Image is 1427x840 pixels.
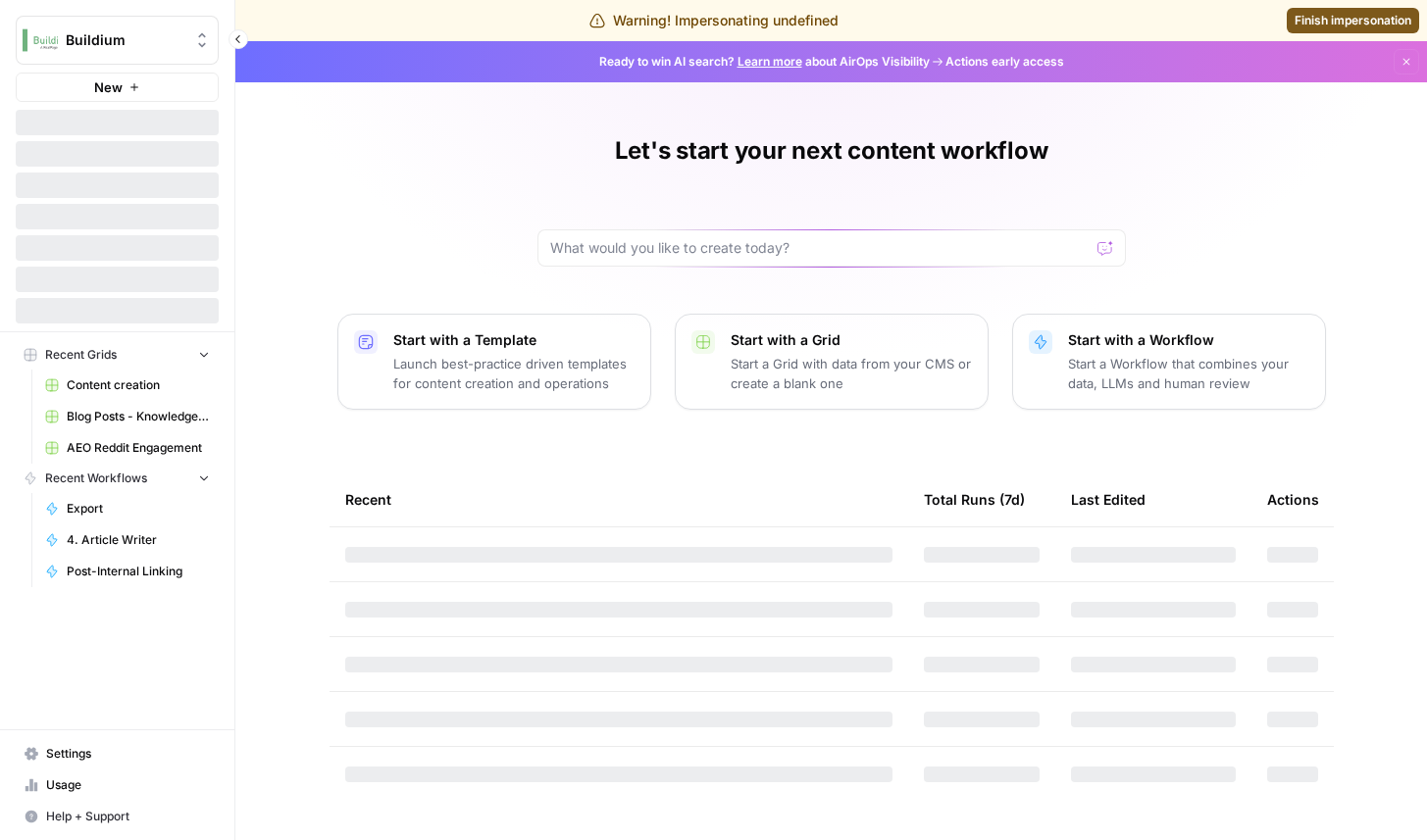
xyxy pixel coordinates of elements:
[67,439,210,457] span: AEO Reddit Engagement
[1267,472,1319,526] div: Actions
[1068,330,1309,350] p: Start with a Workflow
[36,370,219,401] a: Content creation
[66,30,184,50] span: Buildium
[16,16,219,65] button: Workspace: Buildium
[16,738,219,769] a: Settings
[36,493,219,524] a: Export
[393,354,635,393] p: Launch best-practice driven templates for content creation and operations
[16,464,219,493] button: Recent Workflows
[36,432,219,464] a: AEO Reddit Engagement
[36,556,219,587] a: Post-Internal Linking
[94,77,123,97] span: New
[393,330,635,350] p: Start with a Template
[675,314,989,410] button: Start with a GridStart a Grid with data from your CMS or create a blank one
[67,531,210,549] span: 4. Article Writer
[16,73,219,102] button: New
[1012,314,1326,410] button: Start with a WorkflowStart a Workflow that combines your data, LLMs and human review
[67,376,210,394] span: Content creation
[337,314,651,410] button: Start with a TemplateLaunch best-practice driven templates for content creation and operations
[1295,12,1411,29] span: Finish impersonation
[45,346,117,364] span: Recent Grids
[1068,354,1309,393] p: Start a Workflow that combines your data, LLMs and human review
[738,54,802,69] a: Learn more
[1287,8,1419,33] a: Finish impersonation
[36,524,219,556] a: 4. Article Writer
[67,408,210,425] span: Blog Posts - Knowledge Base.csv
[36,401,219,432] a: Blog Posts - Knowledge Base.csv
[46,745,210,763] span: Settings
[1071,472,1146,526] div: Last Edited
[550,238,1090,258] input: What would you like to create today?
[67,500,210,518] span: Export
[16,340,219,370] button: Recent Grids
[945,53,1064,71] span: Actions early access
[67,563,210,580] span: Post-Internal Linking
[731,354,972,393] p: Start a Grid with data from your CMS or create a blank one
[731,330,972,350] p: Start with a Grid
[16,801,219,832] button: Help + Support
[589,11,839,30] div: Warning! Impersonating undefined
[924,472,1025,526] div: Total Runs (7d)
[23,23,58,58] img: Buildium Logo
[345,472,892,526] div: Recent
[16,769,219,801] a: Usage
[46,808,210,825] span: Help + Support
[46,776,210,794] span: Usage
[599,53,930,71] span: Ready to win AI search? about AirOps Visibility
[615,135,1048,167] h1: Let's start your next content workflow
[45,469,147,487] span: Recent Workflows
